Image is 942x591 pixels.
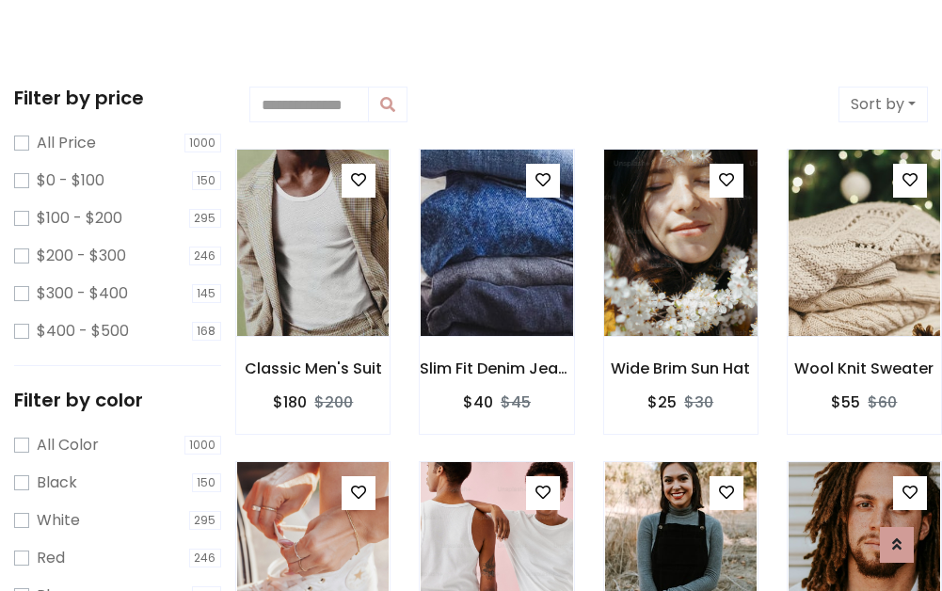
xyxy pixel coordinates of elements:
[37,509,80,532] label: White
[236,359,390,377] h6: Classic Men's Suit
[37,434,99,456] label: All Color
[838,87,928,122] button: Sort by
[463,393,493,411] h6: $40
[684,391,713,413] del: $30
[37,471,77,494] label: Black
[184,436,222,455] span: 1000
[192,473,222,492] span: 150
[37,132,96,154] label: All Price
[273,393,307,411] h6: $180
[192,322,222,341] span: 168
[37,282,128,305] label: $300 - $400
[501,391,531,413] del: $45
[14,389,221,411] h5: Filter by color
[868,391,897,413] del: $60
[37,169,104,192] label: $0 - $100
[420,359,573,377] h6: Slim Fit Denim Jeans
[14,87,221,109] h5: Filter by price
[192,284,222,303] span: 145
[184,134,222,152] span: 1000
[647,393,677,411] h6: $25
[37,245,126,267] label: $200 - $300
[788,359,941,377] h6: Wool Knit Sweater
[189,511,222,530] span: 295
[37,547,65,569] label: Red
[189,209,222,228] span: 295
[314,391,353,413] del: $200
[604,359,758,377] h6: Wide Brim Sun Hat
[192,171,222,190] span: 150
[831,393,860,411] h6: $55
[37,320,129,343] label: $400 - $500
[189,549,222,567] span: 246
[189,247,222,265] span: 246
[37,207,122,230] label: $100 - $200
